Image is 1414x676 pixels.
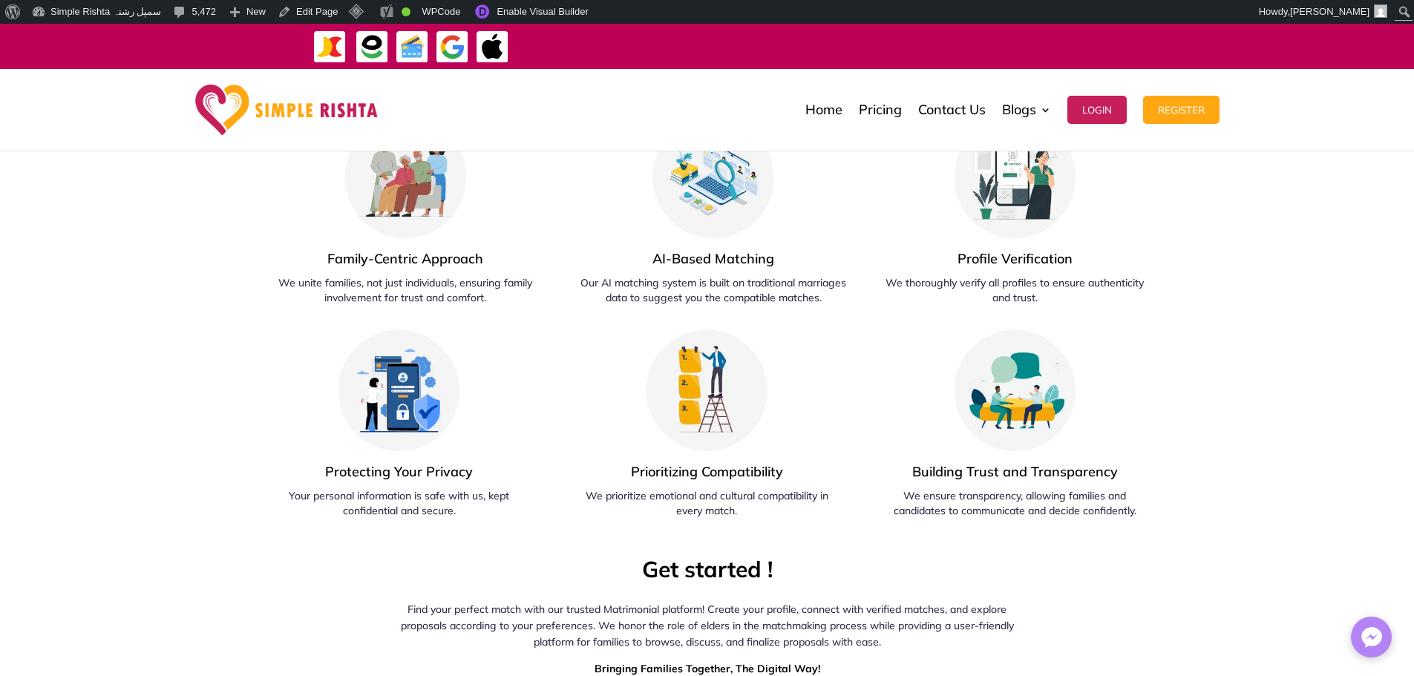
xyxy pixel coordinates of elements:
[652,250,774,267] span: AI-Based Matching
[595,662,820,675] strong: Bringing Families Together, The Digital Way!
[387,601,1028,660] p: Find your perfect match with our trusted Matrimonial platform! Create your profile, connect with ...
[307,557,1108,590] h2: Get started !
[476,30,509,64] img: ApplePay-icon
[805,73,842,147] a: Home
[958,250,1073,267] span: Profile Verification
[586,489,828,517] span: We prioritize emotional and cultural compatibility in every match.
[396,30,429,64] img: Credit Cards
[1002,73,1051,147] a: Blogs
[1290,6,1369,17] span: [PERSON_NAME]
[402,7,410,16] div: Good
[1067,96,1127,124] button: Login
[912,463,1118,480] span: Building Trust and Transparency
[918,73,986,147] a: Contact Us
[1143,96,1220,124] button: Register
[327,250,483,267] span: Family-Centric Approach
[577,275,850,305] p: Our AI matching system is built on traditional marriages data to suggest you the compatible matches.
[436,30,469,64] img: GooglePay-icon
[631,463,783,480] span: Prioritizing Compatibility
[859,73,902,147] a: Pricing
[289,489,509,517] span: Your personal information is safe with us, kept confidential and secure.
[325,463,473,480] span: Protecting Your Privacy
[1143,73,1220,147] a: Register
[886,276,1144,304] span: We thoroughly verify all profiles to ensure authenticity and trust.
[1357,623,1387,652] img: Messenger
[894,489,1136,517] span: We ensure transparency, allowing families and candidates to communicate and decide confidently.
[1067,73,1127,147] a: Login
[269,275,543,305] p: We unite families, not just individuals, ensuring family involvement for trust and comfort.
[356,30,389,64] img: EasyPaisa-icon
[313,30,347,64] img: JazzCash-icon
